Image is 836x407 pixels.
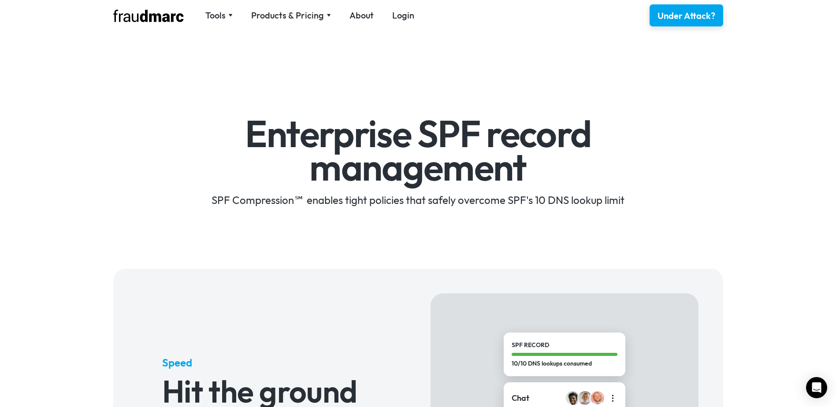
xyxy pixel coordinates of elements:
[162,355,381,370] h5: Speed
[162,193,674,207] div: SPF Compression℠ enables tight policies that safely overcome SPF's 10 DNS lookup limit
[392,9,414,22] a: Login
[512,340,617,350] div: SPF Record
[251,9,324,22] div: Products & Pricing
[205,9,233,22] div: Tools
[658,10,715,22] div: Under Attack?
[162,117,674,184] h1: Enterprise SPF record management
[512,359,592,367] strong: 10/10 DNS lookups consumed
[205,9,226,22] div: Tools
[349,9,374,22] a: About
[512,392,529,404] div: Chat
[806,377,827,398] div: Open Intercom Messenger
[251,9,331,22] div: Products & Pricing
[650,4,723,26] a: Under Attack?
